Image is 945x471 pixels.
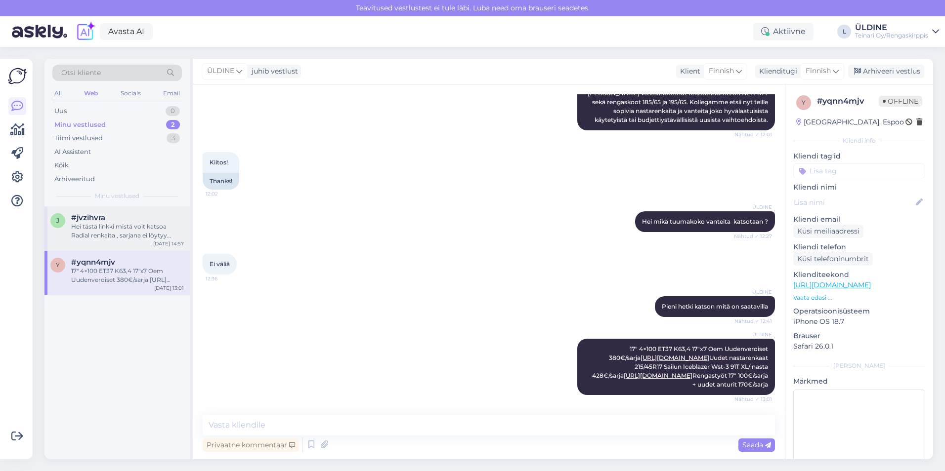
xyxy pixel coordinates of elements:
[793,376,925,387] p: Märkmed
[793,214,925,225] p: Kliendi email
[54,174,95,184] div: Arhiveeritud
[203,438,299,452] div: Privaatne kommentaar
[817,95,879,107] div: # yqnn4mjv
[210,260,230,268] span: Ei väliä
[793,316,925,327] p: iPhone OS 18.7
[735,203,772,211] span: ÜLDINE
[793,280,871,289] a: [URL][DOMAIN_NAME]
[100,23,153,40] a: Avasta AI
[793,361,925,370] div: [PERSON_NAME]
[167,133,180,143] div: 3
[879,96,922,107] span: Offline
[624,372,692,379] a: [URL][DOMAIN_NAME]
[54,160,69,170] div: Kõik
[54,106,67,116] div: Uus
[793,293,925,302] p: Vaata edasi ...
[855,24,928,32] div: ÜLDINE
[71,258,115,267] span: #yqnn4mjv
[735,288,772,296] span: ÜLDINE
[82,87,100,100] div: Web
[793,306,925,316] p: Operatsioonisüsteem
[54,147,91,157] div: AI Assistent
[709,66,734,77] span: Finnish
[735,331,772,338] span: ÜLDINE
[206,275,243,282] span: 12:36
[855,24,939,39] a: ÜLDINETeinari Oy/Rengaskirppis
[742,440,771,449] span: Saada
[793,341,925,352] p: Safari 26.0.1
[207,66,234,77] span: ÜLDINE
[662,303,768,310] span: Pieni hetki katson mitä on saatavilla
[71,213,105,222] span: #jvzihvra
[206,190,243,197] span: 12:02
[793,136,925,145] div: Kliendi info
[855,32,928,39] div: Teinari Oy/Rengaskirppis
[734,317,772,325] span: Nähtud ✓ 12:41
[641,354,709,361] a: [URL][DOMAIN_NAME]
[54,133,103,143] div: Tiimi vestlused
[154,284,184,292] div: [DATE] 13:01
[848,65,924,78] div: Arhiveeri vestlus
[793,151,925,161] p: Kliendi tag'id
[734,233,772,240] span: Nähtud ✓ 12:27
[755,66,797,77] div: Klienditugi
[71,267,184,284] div: 17″ 4×100 ET37 K63,4 17″x7 Oem Uudenveroiset 380€/sarja [URL][DOMAIN_NAME] Uudet nastarenkaat 215...
[592,345,771,388] span: 17″ 4×100 ET37 K63,4 17″x7 Oem Uudenveroiset 380€/sarja Uudet nastarenkaat 215/45R17 Sailun Icebl...
[61,68,101,78] span: Otsi kliente
[153,240,184,247] div: [DATE] 14:57
[52,87,64,100] div: All
[119,87,143,100] div: Socials
[642,218,768,225] span: Hei mikä tuumakoko vanteita katsotaan ?
[793,163,925,178] input: Lisa tag
[166,120,180,130] div: 2
[837,25,851,39] div: L
[753,23,814,40] div: Aktiivne
[248,66,298,77] div: juhib vestlust
[796,117,904,127] div: [GEOGRAPHIC_DATA], Espoo
[676,66,700,77] div: Klient
[793,225,863,238] div: Küsi meiliaadressi
[734,131,772,138] span: Nähtud ✓ 12:01
[203,173,239,190] div: Thanks!
[794,197,914,208] input: Lisa nimi
[54,120,106,130] div: Minu vestlused
[793,331,925,341] p: Brauser
[71,222,184,240] div: Hei tästä linkki mistä voit katsoa Radial renkaita , sarjana ei löytyy mutta 2 kpl settejä on saa...
[56,261,60,269] span: y
[793,182,925,193] p: Kliendi nimi
[56,217,59,224] span: j
[806,66,831,77] span: Finnish
[95,192,139,200] span: Minu vestlused
[793,252,873,266] div: Küsi telefoninumbrit
[166,106,180,116] div: 0
[75,21,96,42] img: explore-ai
[210,158,228,166] span: Kiitos!
[161,87,182,100] div: Email
[793,242,925,252] p: Kliendi telefon
[802,99,806,106] span: y
[8,67,27,85] img: Askly Logo
[734,395,772,403] span: Nähtud ✓ 13:01
[793,270,925,280] p: Klienditeekond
